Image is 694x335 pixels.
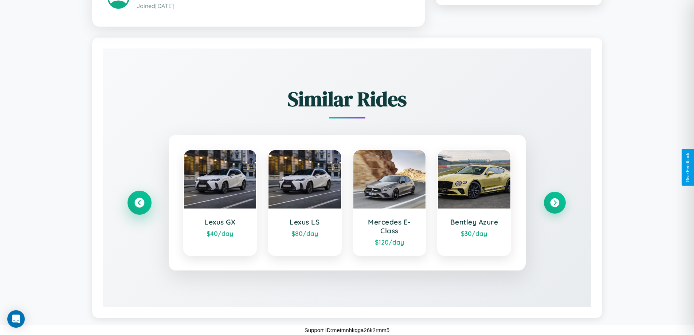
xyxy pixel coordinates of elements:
[685,153,690,182] div: Give Feedback
[183,149,257,256] a: Lexus GX$40/day
[129,85,566,113] h2: Similar Rides
[353,149,427,256] a: Mercedes E-Class$120/day
[191,218,249,226] h3: Lexus GX
[137,1,409,11] p: Joined [DATE]
[361,238,419,246] div: $ 120 /day
[7,310,25,328] div: Open Intercom Messenger
[268,149,342,256] a: Lexus LS$80/day
[276,229,334,237] div: $ 80 /day
[361,218,419,235] h3: Mercedes E-Class
[276,218,334,226] h3: Lexus LS
[305,325,389,335] p: Support ID: metmnhkqga26k2rmm5
[445,229,503,237] div: $ 30 /day
[437,149,511,256] a: Bentley Azure$30/day
[191,229,249,237] div: $ 40 /day
[445,218,503,226] h3: Bentley Azure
